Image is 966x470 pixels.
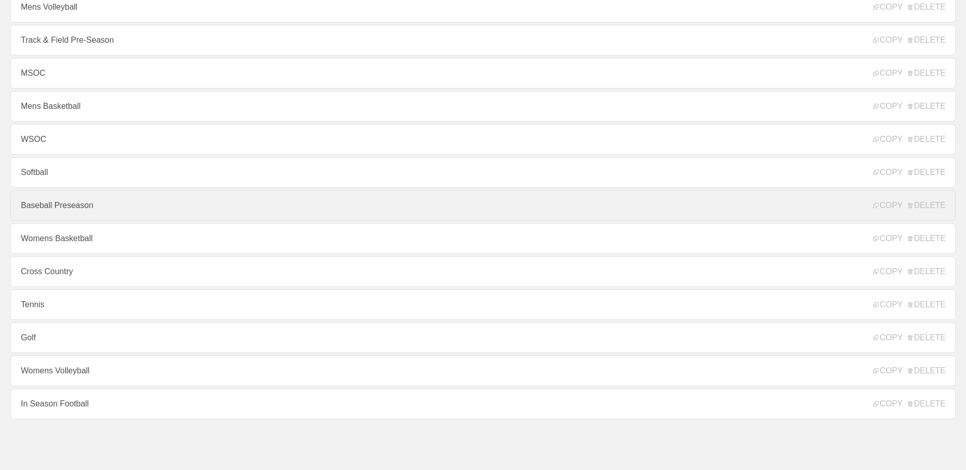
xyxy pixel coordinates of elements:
[10,124,956,155] a: WSOC
[10,289,956,320] a: Tennis
[873,333,902,342] span: COPY
[10,157,956,188] a: Softball
[915,421,966,470] iframe: Chat Widget
[908,399,946,408] span: DELETE
[908,333,946,342] span: DELETE
[908,168,946,177] span: DELETE
[873,168,902,177] span: COPY
[10,223,956,254] a: Womens Basketball
[908,135,946,144] span: DELETE
[873,366,902,375] span: COPY
[10,322,956,353] a: Golf
[908,300,946,309] span: DELETE
[873,3,902,12] span: COPY
[10,91,956,122] a: Mens Basketball
[873,69,902,78] span: COPY
[873,135,902,144] span: COPY
[908,69,946,78] span: DELETE
[908,3,946,12] span: DELETE
[908,36,946,45] span: DELETE
[873,201,902,210] span: COPY
[10,356,956,386] a: Womens Volleyball
[873,234,902,243] span: COPY
[10,190,956,221] a: Baseball Preseason
[908,366,946,375] span: DELETE
[908,234,946,243] span: DELETE
[908,102,946,111] span: DELETE
[10,256,956,287] a: Cross Country
[10,25,956,55] a: Track & Field Pre-Season
[873,267,902,276] span: COPY
[873,36,902,45] span: COPY
[10,389,956,419] a: In Season Football
[908,201,946,210] span: DELETE
[908,267,946,276] span: DELETE
[873,102,902,111] span: COPY
[873,300,902,309] span: COPY
[10,58,956,89] a: MSOC
[873,399,902,408] span: COPY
